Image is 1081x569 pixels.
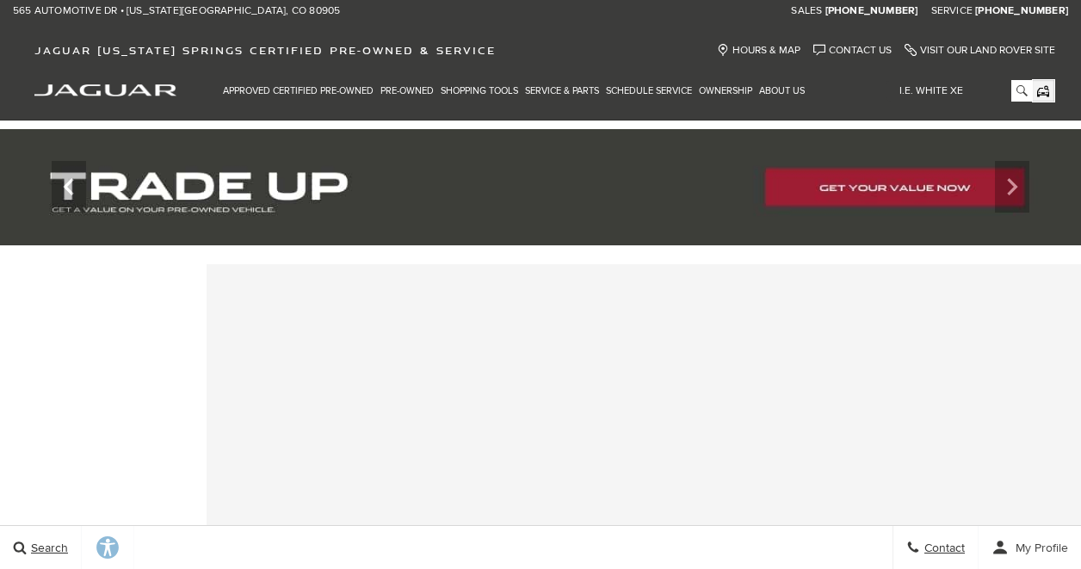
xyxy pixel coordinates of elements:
[905,44,1055,57] a: Visit Our Land Rover Site
[219,76,808,106] nav: Main Navigation
[979,526,1081,569] button: user-profile-menu
[522,76,602,106] a: Service & Parts
[920,541,965,555] span: Contact
[813,44,892,57] a: Contact Us
[219,76,377,106] a: Approved Certified Pre-Owned
[1009,541,1068,555] span: My Profile
[34,84,176,96] img: Jaguar
[27,541,68,555] span: Search
[26,44,504,57] a: Jaguar [US_STATE] Springs Certified Pre-Owned & Service
[825,4,918,18] a: [PHONE_NUMBER]
[791,4,822,17] span: Sales
[886,80,1032,102] input: i.e. White XE
[975,4,1068,18] a: [PHONE_NUMBER]
[377,76,437,106] a: Pre-Owned
[931,4,973,17] span: Service
[756,76,808,106] a: About Us
[34,44,496,57] span: Jaguar [US_STATE] Springs Certified Pre-Owned & Service
[437,76,522,106] a: Shopping Tools
[34,82,176,96] a: jaguar
[717,44,800,57] a: Hours & Map
[602,76,695,106] a: Schedule Service
[13,4,340,18] a: 565 Automotive Dr • [US_STATE][GEOGRAPHIC_DATA], CO 80905
[695,76,756,106] a: Ownership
